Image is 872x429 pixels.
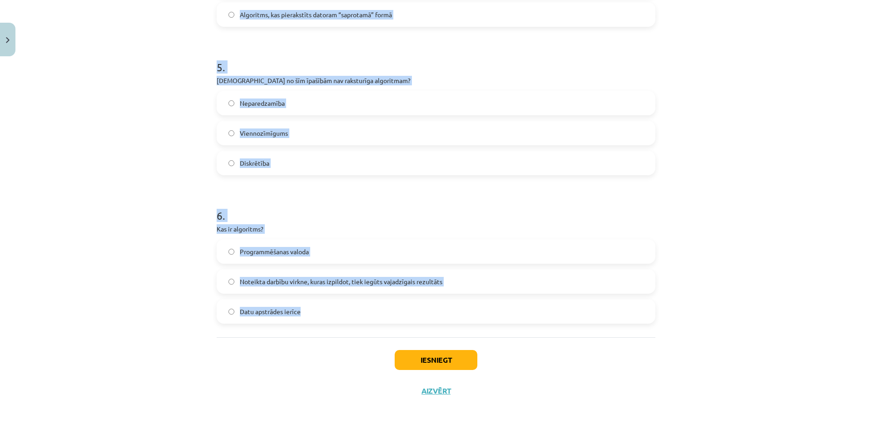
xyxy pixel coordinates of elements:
input: Viennozīmīgums [228,130,234,136]
span: Neparedzamība [240,99,285,108]
img: icon-close-lesson-0947bae3869378f0d4975bcd49f059093ad1ed9edebbc8119c70593378902aed.svg [6,37,10,43]
p: [DEMOGRAPHIC_DATA] no šīm īpašībām nav raksturīga algoritmam? [217,76,655,85]
span: Viennozīmīgums [240,128,288,138]
span: Noteikta darbību virkne, kuras izpildot, tiek iegūts vajadzīgais rezultāts [240,277,442,286]
span: Datu apstrādes ierīce [240,307,301,316]
button: Iesniegt [395,350,477,370]
p: Kas ir algoritms? [217,224,655,234]
input: Programmēšanas valoda [228,249,234,255]
span: Diskrētība [240,158,269,168]
input: Datu apstrādes ierīce [228,309,234,315]
input: Neparedzamība [228,100,234,106]
input: Noteikta darbību virkne, kuras izpildot, tiek iegūts vajadzīgais rezultāts [228,279,234,285]
h1: 6 . [217,193,655,222]
button: Aizvērt [419,386,453,395]
h1: 5 . [217,45,655,73]
input: Algoritms, kas pierakstīts datoram “saprotamā” formā [228,12,234,18]
input: Diskrētība [228,160,234,166]
span: Algoritms, kas pierakstīts datoram “saprotamā” formā [240,10,392,20]
span: Programmēšanas valoda [240,247,309,256]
